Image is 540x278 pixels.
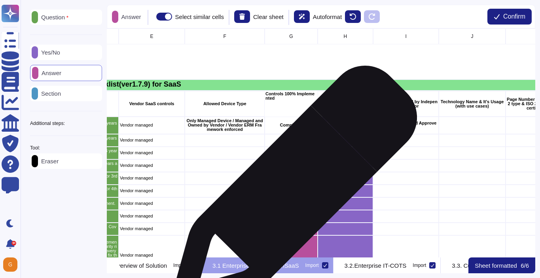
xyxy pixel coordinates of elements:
div: 9+ [11,241,16,246]
p: Vendor managed [119,201,183,206]
div: grid [107,28,535,257]
p: Controls 100% Implemented [265,92,317,100]
p: Sheet formatted [475,263,517,269]
p: Vendor managed [119,214,183,218]
span: H [343,34,347,39]
span: Confirm [503,13,525,20]
p: Operational Effective of Control / Solution [318,100,371,108]
p: 3.3. Customers or Account [452,263,522,269]
p: Only Managed Device / Managed and Owned by Vendor / Vendor ERM Framework enforced [186,119,263,132]
p: Autoformat [313,14,342,20]
p: Additional steps: [30,121,65,126]
button: Confirm [487,9,532,25]
img: user [3,257,17,272]
span: J [471,34,473,39]
p: Technology Name & It's Usage (with use cases) [440,100,504,108]
p: Allowed Device Type [186,102,263,106]
div: Import [413,263,426,268]
p: Yes/No [38,49,60,55]
span: I [405,34,406,39]
p: Clear sheet [253,14,284,20]
p: Artifacts Shared and Approved [374,121,437,130]
div: Import [305,263,319,268]
p: Vendor managed [119,123,183,127]
p: 3.1 Enterprise IT-SaaS-nonSaaS [212,263,299,269]
p: 100% Operational Effective in place [318,121,371,130]
div: Import [173,263,187,268]
p: Tool: [30,146,40,150]
p: Vendor managed [119,227,183,231]
span: E [150,34,153,39]
p: Vendor managed [119,253,183,257]
button: user [2,256,23,273]
p: Completed [266,123,316,127]
p: Question [38,14,68,21]
p: 6 / 6 [521,263,529,269]
p: Vendor managed [119,138,183,142]
div: Select similar cells [175,14,224,20]
p: Section [38,91,61,96]
p: 2.Overview of Solution [108,263,167,269]
p: Eraser [38,158,59,164]
span: G [289,34,293,39]
p: Vendor managed [119,189,183,193]
p: Answer [118,14,141,20]
p: Vendor managed [119,176,183,180]
span: F [223,34,226,39]
p: Artifacts Approved by Independent Auditor [374,100,437,108]
p: Answer [38,70,61,76]
p: 3.2.Enterprise IT-COTS [345,263,407,269]
p: Vendor SaaS controls [119,102,183,106]
p: Vendor managed [119,163,183,168]
p: Vendor managed [119,151,183,155]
